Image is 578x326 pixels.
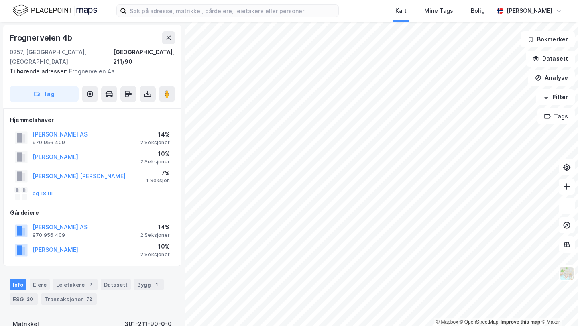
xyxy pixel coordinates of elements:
[86,281,94,289] div: 2
[140,222,170,232] div: 14%
[559,266,574,281] img: Z
[153,281,161,289] div: 1
[471,6,485,16] div: Bolig
[10,67,169,76] div: Frognerveien 4a
[10,115,175,125] div: Hjemmelshaver
[501,319,540,325] a: Improve this map
[134,279,164,290] div: Bygg
[140,251,170,258] div: 2 Seksjoner
[101,279,131,290] div: Datasett
[33,139,65,146] div: 970 956 409
[538,287,578,326] iframe: Chat Widget
[30,279,50,290] div: Eiere
[436,319,458,325] a: Mapbox
[521,31,575,47] button: Bokmerker
[460,319,499,325] a: OpenStreetMap
[146,177,170,184] div: 1 Seksjon
[10,279,26,290] div: Info
[10,86,79,102] button: Tag
[113,47,175,67] div: [GEOGRAPHIC_DATA], 211/90
[53,279,98,290] div: Leietakere
[537,108,575,124] button: Tags
[528,70,575,86] button: Analyse
[140,159,170,165] div: 2 Seksjoner
[395,6,407,16] div: Kart
[85,295,94,303] div: 72
[140,232,170,238] div: 2 Seksjoner
[146,168,170,178] div: 7%
[10,47,113,67] div: 0257, [GEOGRAPHIC_DATA], [GEOGRAPHIC_DATA]
[33,232,65,238] div: 970 956 409
[424,6,453,16] div: Mine Tags
[538,287,578,326] div: Kontrollprogram for chat
[13,4,97,18] img: logo.f888ab2527a4732fd821a326f86c7f29.svg
[10,68,69,75] span: Tilhørende adresser:
[140,130,170,139] div: 14%
[526,51,575,67] button: Datasett
[140,242,170,251] div: 10%
[140,149,170,159] div: 10%
[536,89,575,105] button: Filter
[10,31,74,44] div: Frognerveien 4b
[140,139,170,146] div: 2 Seksjoner
[25,295,35,303] div: 20
[126,5,338,17] input: Søk på adresse, matrikkel, gårdeiere, leietakere eller personer
[41,293,97,305] div: Transaksjoner
[10,208,175,218] div: Gårdeiere
[507,6,552,16] div: [PERSON_NAME]
[10,293,38,305] div: ESG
